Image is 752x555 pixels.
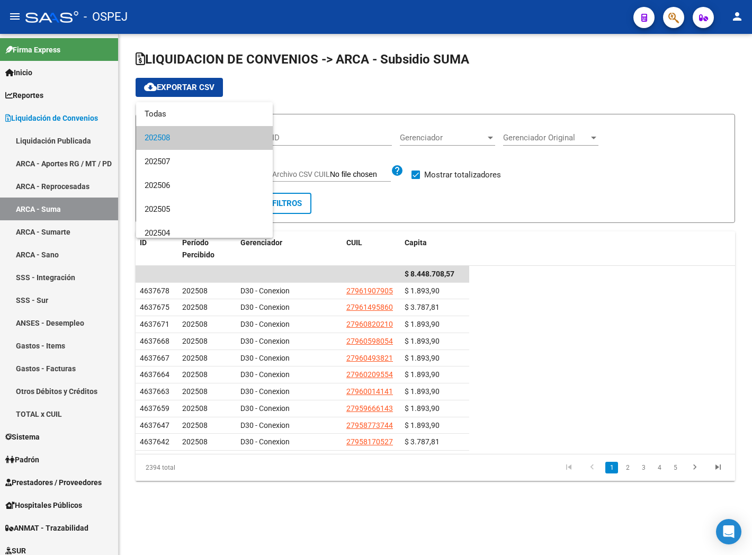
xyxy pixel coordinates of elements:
span: 202504 [145,221,264,245]
span: 202506 [145,174,264,198]
span: 202505 [145,198,264,221]
span: Todas [145,102,264,126]
span: 202508 [145,126,264,150]
div: Open Intercom Messenger [716,519,741,544]
span: 202507 [145,150,264,174]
